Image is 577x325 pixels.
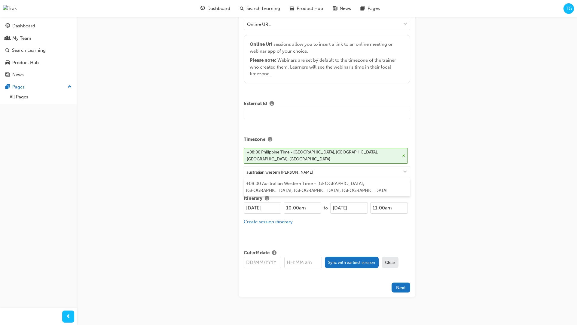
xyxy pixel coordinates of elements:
[5,36,10,41] span: people-icon
[200,5,205,12] span: guage-icon
[247,21,271,28] div: Online URL
[5,23,10,29] span: guage-icon
[328,2,356,15] a: news-iconNews
[325,257,379,268] button: Sync with earliest session
[250,42,272,47] span: Online Url
[244,257,281,268] input: DD/MM/YYYY
[272,251,276,256] span: info-icon
[2,82,74,93] button: Pages
[284,202,321,214] input: HH:MM am
[268,137,272,143] span: info-icon
[12,59,39,66] div: Product Hub
[7,92,74,102] a: All Pages
[265,136,275,144] button: Show info
[2,19,74,82] button: DashboardMy TeamSearch LearningProduct HubNews
[12,23,35,29] div: Dashboard
[5,72,10,78] span: news-icon
[403,20,408,28] span: down-icon
[244,166,410,178] input: Change timezone
[340,5,351,12] span: News
[361,5,365,12] span: pages-icon
[5,85,10,90] span: pages-icon
[265,196,269,202] span: info-icon
[207,5,230,12] span: Dashboard
[244,195,262,203] span: Itinerary
[290,5,294,12] span: car-icon
[284,257,322,268] input: HH:MM am
[2,57,74,68] a: Product Hub
[2,45,74,56] a: Search Learning
[270,249,279,257] button: Show info
[247,149,400,162] div: +08:00 Philippine Time - [GEOGRAPHIC_DATA], [GEOGRAPHIC_DATA], [GEOGRAPHIC_DATA], [GEOGRAPHIC_DATA]
[244,178,410,196] li: +08:00 Australian Western Time - [GEOGRAPHIC_DATA], [GEOGRAPHIC_DATA], [GEOGRAPHIC_DATA], [GEOGRA...
[2,33,74,44] a: My Team
[196,2,235,15] a: guage-iconDashboard
[66,313,71,320] span: prev-icon
[240,5,244,12] span: search-icon
[2,20,74,32] a: Dashboard
[285,2,328,15] a: car-iconProduct Hub
[392,283,410,292] button: Next
[270,101,274,107] span: info-icon
[333,5,337,12] span: news-icon
[250,57,404,77] div: Webinars are set by default to the timezone of the trainer who created them. Learners will see th...
[12,47,46,54] div: Search Learning
[5,48,10,53] span: search-icon
[321,205,330,212] div: to
[297,5,323,12] span: Product Hub
[370,202,408,214] input: HH:MM am
[2,69,74,80] a: News
[566,5,572,12] span: TG
[3,5,17,12] img: Trak
[244,136,265,144] span: Timezone
[244,202,281,214] input: DD/MM/YYYY
[267,100,276,108] button: Show info
[244,100,267,108] span: External Id
[368,5,380,12] span: Pages
[262,195,272,203] button: Show info
[356,2,385,15] a: pages-iconPages
[5,60,10,66] span: car-icon
[12,71,24,78] div: News
[244,218,293,225] button: Create session itinerary
[12,35,31,42] div: My Team
[403,170,407,175] span: down-icon
[250,41,404,77] div: sessions allow you to insert a link to an online meeting or webinar app of your choice.
[330,202,368,214] input: DD/MM/YYYY
[382,257,399,268] button: Clear
[235,2,285,15] a: search-iconSearch Learning
[396,285,406,290] span: Next
[400,166,410,178] button: toggle menu
[563,3,574,14] button: TG
[68,83,72,91] span: up-icon
[244,249,270,257] span: Cut off date
[402,154,405,158] span: cross-icon
[12,84,25,91] div: Pages
[250,57,276,63] span: Please note :
[246,5,280,12] span: Search Learning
